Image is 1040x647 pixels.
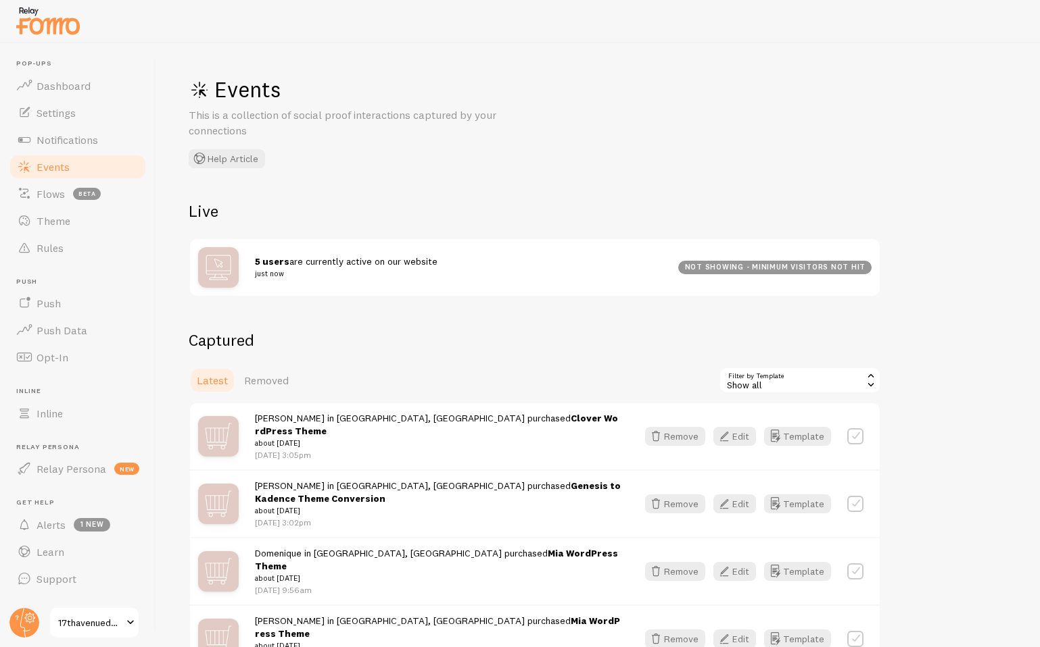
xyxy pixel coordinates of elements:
button: Edit [713,494,756,513]
a: Clover WordPress Theme [255,412,618,437]
a: Events [8,153,147,180]
a: Theme [8,207,147,234]
img: mX0F4IvwRGqjVoppAqZG [198,551,239,592]
small: about [DATE] [255,504,621,517]
span: 1 new [74,518,110,532]
span: Rules [37,241,64,255]
a: Dashboard [8,72,147,99]
span: Get Help [16,498,147,507]
a: Rules [8,234,147,261]
strong: 5 users [255,255,289,267]
a: Flows beta [8,180,147,207]
a: Edit [713,562,764,581]
span: [PERSON_NAME] in [GEOGRAPHIC_DATA], [GEOGRAPHIC_DATA] purchased [255,412,621,450]
span: 17thavenuedesigns [58,615,122,631]
span: Flows [37,187,65,201]
button: Template [764,562,831,581]
small: about [DATE] [255,572,621,584]
button: Remove [645,562,705,581]
span: Theme [37,214,70,228]
small: just now [255,267,662,280]
span: Opt-In [37,351,68,364]
a: Push Data [8,317,147,344]
span: beta [73,188,101,200]
a: Relay Persona new [8,455,147,482]
span: Push [16,278,147,286]
span: Push Data [37,323,87,337]
span: Relay Persona [37,462,106,475]
a: Removed [236,367,297,394]
img: mX0F4IvwRGqjVoppAqZG [198,484,239,524]
span: Relay Persona [16,443,147,452]
span: Events [37,160,70,174]
small: about [DATE] [255,437,621,449]
a: Edit [713,494,764,513]
p: [DATE] 3:02pm [255,517,621,528]
button: Edit [713,427,756,446]
img: mX0F4IvwRGqjVoppAqZG [198,416,239,457]
a: Settings [8,99,147,126]
span: Dashboard [37,79,91,93]
span: Notifications [37,133,98,147]
span: Learn [37,545,64,559]
a: Latest [189,367,236,394]
a: Support [8,565,147,592]
a: Notifications [8,126,147,153]
span: Push [37,296,61,310]
a: Inline [8,400,147,427]
span: are currently active on our website [255,255,662,280]
div: Show all [719,367,881,394]
h1: Events [189,76,594,103]
button: Edit [713,562,756,581]
a: Mia WordPress Theme [255,615,620,640]
h2: Captured [189,330,881,351]
span: Alerts [37,518,66,532]
span: Pop-ups [16,59,147,68]
button: Help Article [189,149,265,168]
span: Settings [37,106,76,120]
a: Edit [713,427,764,446]
button: Remove [645,494,705,513]
a: Mia WordPress Theme [255,547,618,572]
p: [DATE] 9:56am [255,584,621,596]
span: Support [37,572,76,586]
span: Inline [16,387,147,396]
p: This is a collection of social proof interactions captured by your connections [189,107,513,138]
img: fomo-relay-logo-orange.svg [14,3,82,38]
a: 17thavenuedesigns [49,606,140,639]
a: Genesis to Kadence Theme Conversion [255,480,621,504]
span: Latest [197,373,228,387]
a: Alerts 1 new [8,511,147,538]
button: Remove [645,427,705,446]
span: new [114,463,139,475]
a: Push [8,290,147,317]
img: bo9btcNLRnCUU1uKyLgF [198,247,239,288]
button: Template [764,427,831,446]
a: Opt-In [8,344,147,371]
button: Template [764,494,831,513]
a: Learn [8,538,147,565]
div: not showing - minimum visitors not hit [678,261,872,274]
span: [PERSON_NAME] in [GEOGRAPHIC_DATA], [GEOGRAPHIC_DATA] purchased [255,480,621,517]
p: [DATE] 3:05pm [255,449,621,461]
span: Domenique in [GEOGRAPHIC_DATA], [GEOGRAPHIC_DATA] purchased [255,547,621,585]
h2: Live [189,201,881,222]
span: Removed [244,373,289,387]
span: Inline [37,407,63,420]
